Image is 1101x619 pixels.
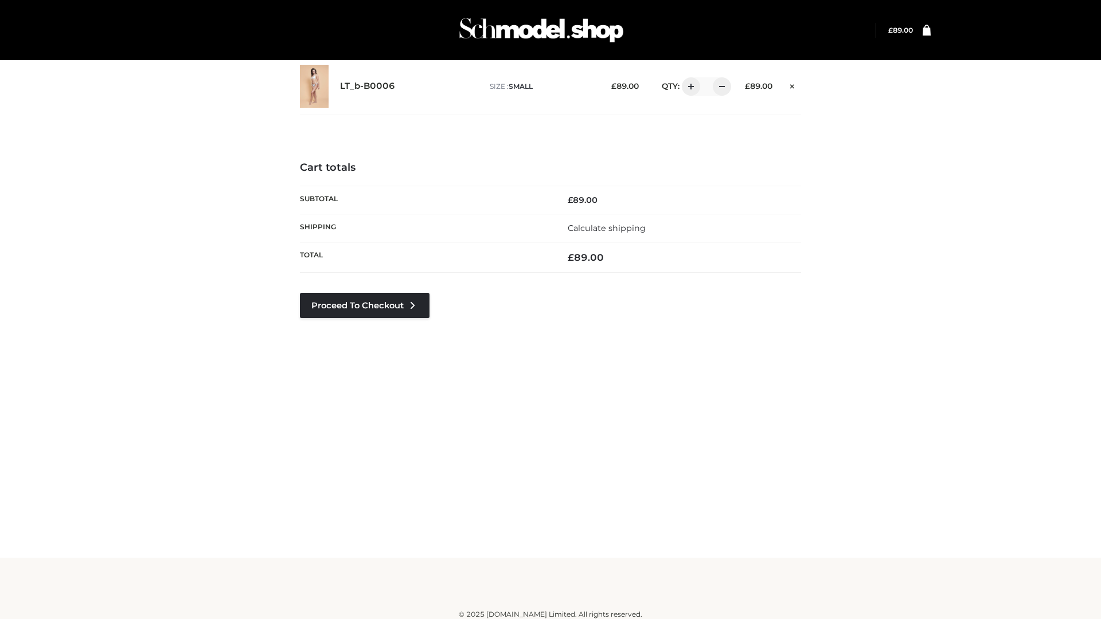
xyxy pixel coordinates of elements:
a: Remove this item [784,77,801,92]
th: Subtotal [300,186,550,214]
span: £ [888,26,893,34]
th: Shipping [300,214,550,242]
div: QTY: [650,77,727,96]
span: £ [611,81,616,91]
span: £ [568,195,573,205]
a: LT_b-B0006 [340,81,395,92]
span: £ [745,81,750,91]
a: £89.00 [888,26,913,34]
h4: Cart totals [300,162,801,174]
span: SMALL [509,82,533,91]
a: Proceed to Checkout [300,293,430,318]
img: LT_b-B0006 - SMALL [300,65,329,108]
bdi: 89.00 [568,252,604,263]
img: Schmodel Admin 964 [455,7,627,53]
bdi: 89.00 [568,195,598,205]
a: Calculate shipping [568,223,646,233]
p: size : [490,81,594,92]
bdi: 89.00 [611,81,639,91]
bdi: 89.00 [888,26,913,34]
th: Total [300,242,550,273]
bdi: 89.00 [745,81,772,91]
span: £ [568,252,574,263]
